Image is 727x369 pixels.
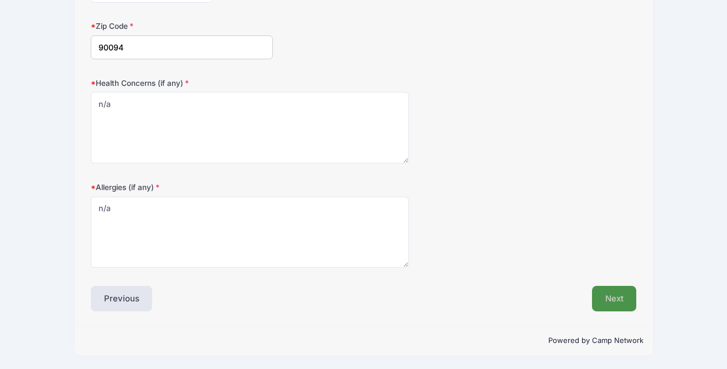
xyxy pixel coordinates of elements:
button: Previous [91,286,153,311]
button: Next [592,286,637,311]
label: Allergies (if any) [91,182,273,193]
label: Health Concerns (if any) [91,78,273,89]
textarea: n/a [91,92,409,163]
textarea: n/a [91,197,409,268]
p: Powered by Camp Network [84,335,644,346]
label: Zip Code [91,20,273,32]
input: xxxxx [91,35,273,59]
